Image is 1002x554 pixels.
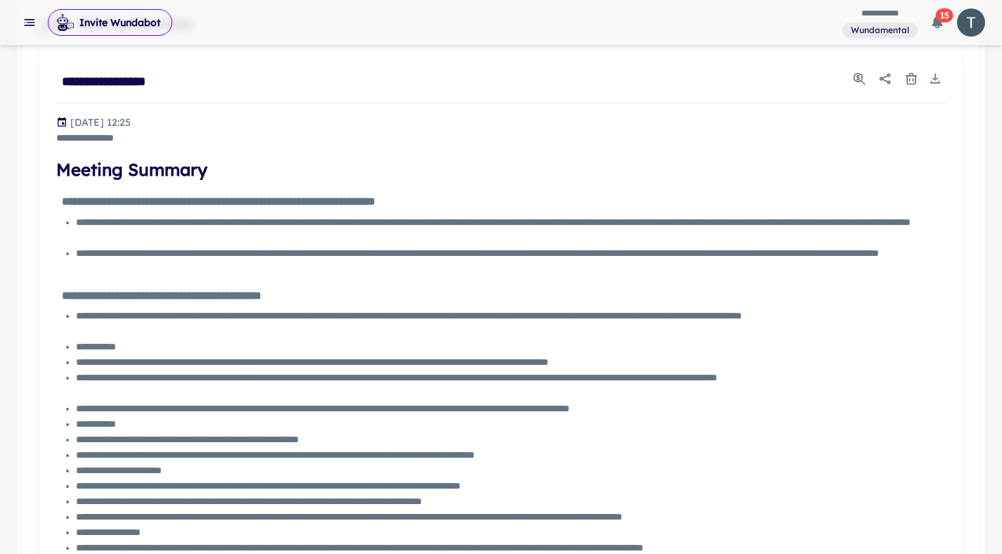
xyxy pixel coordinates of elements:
[70,115,131,130] p: Generated at
[936,8,953,22] span: 15
[901,68,922,89] button: Delete
[48,8,172,37] span: Invite Wundabot to record a meeting
[923,8,951,37] button: 15
[845,24,915,37] span: Wundamental
[56,157,946,182] h4: Meeting Summary
[873,66,898,91] button: Share report
[842,21,918,39] span: You are a member of this workspace. Contact your workspace owner for assistance.
[849,68,870,89] button: Usage Statistics
[925,68,946,89] button: Download
[957,8,985,37] img: photoURL
[48,9,172,36] button: Invite Wundabot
